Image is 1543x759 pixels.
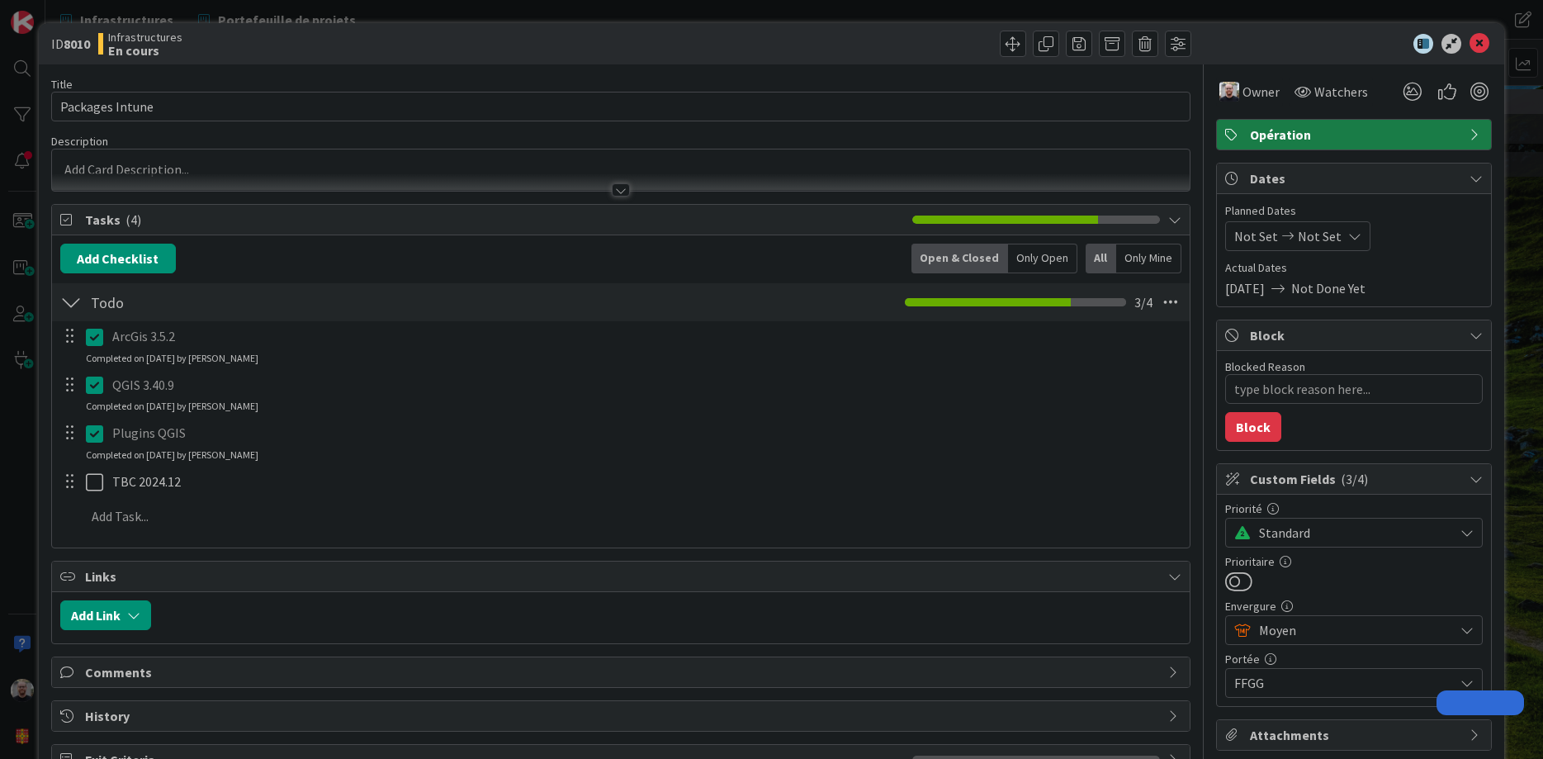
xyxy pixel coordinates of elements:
span: Tasks [85,210,905,230]
div: All [1086,244,1116,273]
span: ( 4 ) [125,211,141,228]
span: Dates [1250,168,1461,188]
span: Owner [1242,82,1280,102]
div: Completed on [DATE] by [PERSON_NAME] [86,399,258,414]
p: TBC 2024.12 [112,472,1178,491]
div: Prioritaire [1225,556,1483,567]
div: Envergure [1225,600,1483,612]
span: Block [1250,325,1461,345]
span: Watchers [1314,82,1368,102]
div: Portée [1225,653,1483,665]
p: QGIS 3.40.9 [112,376,1178,395]
span: Opération [1250,125,1461,145]
p: Plugins QGIS [112,424,1178,443]
label: Blocked Reason [1225,359,1305,374]
div: Completed on [DATE] by [PERSON_NAME] [86,351,258,366]
div: Open & Closed [911,244,1008,273]
span: Infrastructures [108,31,182,44]
input: type card name here... [51,92,1191,121]
span: Not Done Yet [1291,278,1366,298]
span: Comments [85,662,1161,682]
button: Add Link [60,600,151,630]
span: Links [85,567,1161,586]
p: ArcGis 3.5.2 [112,327,1178,346]
div: Only Mine [1116,244,1181,273]
b: 8010 [64,36,90,52]
span: Description [51,134,108,149]
div: Only Open [1008,244,1077,273]
span: 3 / 4 [1134,292,1153,312]
div: Priorité [1225,503,1483,515]
label: Title [51,77,73,92]
span: Not Set [1298,226,1342,246]
b: En cours [108,44,182,57]
span: History [85,706,1161,726]
span: Not Set [1234,226,1278,246]
span: Standard [1259,521,1446,544]
span: ID [51,34,90,54]
div: Completed on [DATE] by [PERSON_NAME] [86,448,258,463]
input: Add Checklist... [85,287,457,317]
span: Attachments [1250,725,1461,745]
span: ( 3/4 ) [1341,471,1368,487]
span: [DATE] [1225,278,1265,298]
button: Add Checklist [60,244,176,273]
img: RF [1219,82,1239,102]
span: Actual Dates [1225,259,1483,277]
span: Planned Dates [1225,202,1483,220]
span: Custom Fields [1250,469,1461,489]
span: FFGG [1234,673,1454,693]
button: Block [1225,412,1281,442]
span: Moyen [1259,619,1446,642]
